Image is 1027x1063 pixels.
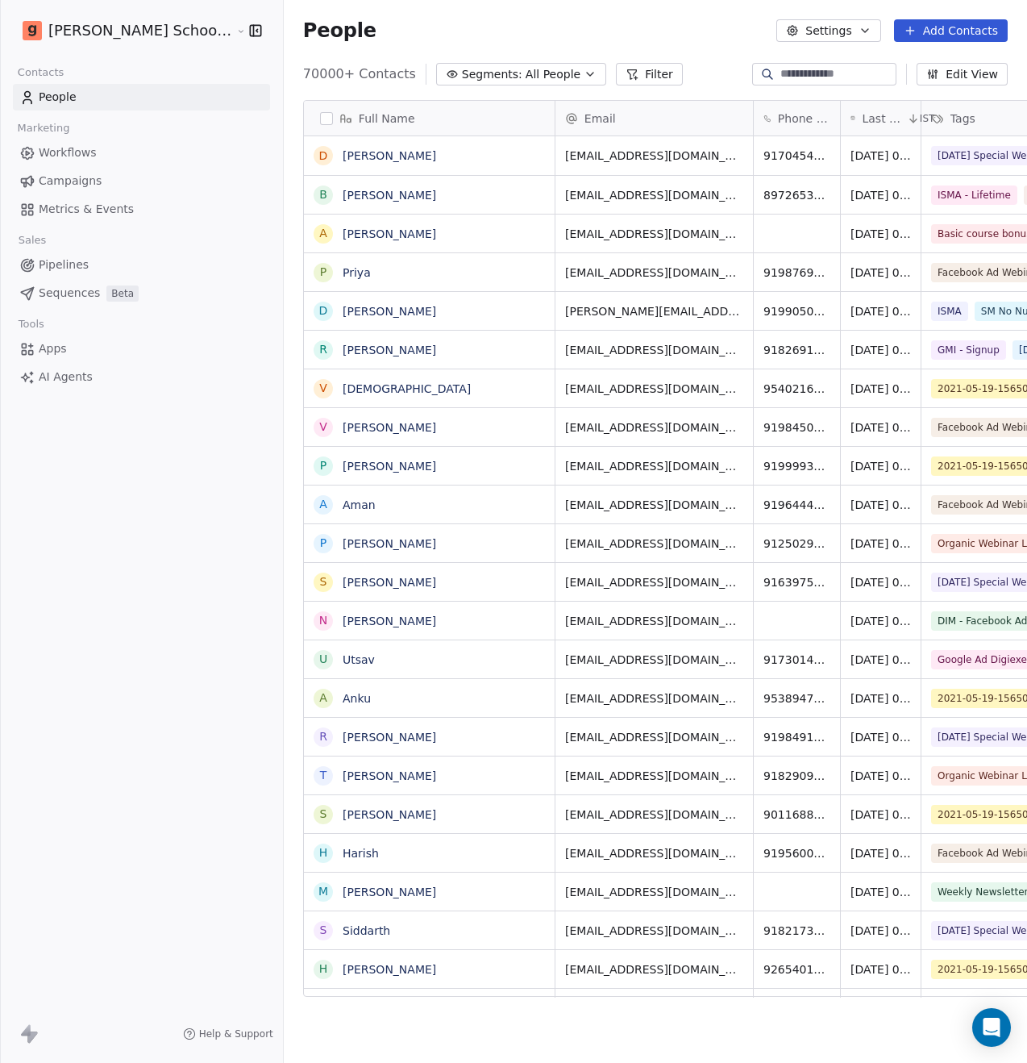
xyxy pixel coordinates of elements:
span: 919560023270 [763,845,830,861]
span: [EMAIL_ADDRESS][DOMAIN_NAME] [565,265,743,281]
span: 919999377269 [763,458,830,474]
span: ISMA [931,302,968,321]
span: Sales [11,228,53,252]
div: M [318,883,328,900]
button: [PERSON_NAME] School of Finance LLP [19,17,224,44]
span: Full Name [359,110,415,127]
span: 918217300824 [763,923,830,939]
a: Aman [343,498,376,511]
a: [PERSON_NAME] [343,963,436,976]
span: [EMAIL_ADDRESS][DOMAIN_NAME] [565,536,743,552]
span: Help & Support [199,1028,273,1040]
div: S [319,922,326,939]
a: Help & Support [183,1028,273,1040]
a: SequencesBeta [13,280,270,306]
div: P [320,457,326,474]
span: [DATE] 07:11 PM [850,652,911,668]
span: [DATE] 07:11 PM [850,613,911,629]
span: 919845095246 [763,419,830,436]
span: [DATE] 07:11 PM [850,497,911,513]
span: 912502996315 [763,536,830,552]
span: [EMAIL_ADDRESS][DOMAIN_NAME] [565,652,743,668]
a: Workflows [13,140,270,166]
div: V [319,419,327,436]
span: [EMAIL_ADDRESS][DOMAIN_NAME] [565,884,743,900]
span: [EMAIL_ADDRESS][DOMAIN_NAME] [565,226,743,242]
span: People [39,89,77,106]
span: [DATE] 07:13 PM [850,148,911,164]
span: 919876997196 [763,265,830,281]
span: [EMAIL_ADDRESS][DOMAIN_NAME] [565,613,743,629]
span: [EMAIL_ADDRESS][DOMAIN_NAME] [565,690,743,707]
div: Phone Number [754,101,840,135]
a: Utsav [343,653,375,666]
span: Phone Number [778,110,830,127]
span: [DATE] 07:12 PM [850,226,911,242]
a: [DEMOGRAPHIC_DATA] [343,382,471,395]
span: 919849112208 [763,729,830,745]
span: Sequences [39,285,100,302]
span: [DATE] 07:12 PM [850,303,911,319]
span: [EMAIL_ADDRESS][DOMAIN_NAME] [565,187,743,203]
span: 9011688062 [763,807,830,823]
a: [PERSON_NAME] [343,344,436,356]
span: [DATE] 07:12 PM [850,381,911,397]
div: v [319,380,327,397]
div: D [318,148,327,165]
a: AI Agents [13,364,270,390]
span: AI Agents [39,369,93,386]
div: R [319,728,327,745]
span: Tags [950,110,975,127]
span: 9540216444 [763,381,830,397]
span: 917045457415 [763,148,830,164]
a: Pipelines [13,252,270,278]
a: Priya [343,266,371,279]
a: Harish [343,847,379,860]
div: H [319,961,328,978]
button: Filter [616,63,683,85]
span: 918269162835 [763,342,830,358]
span: [EMAIL_ADDRESS][DOMAIN_NAME] [565,923,743,939]
span: Contacts [10,60,71,85]
span: [EMAIL_ADDRESS][DOMAIN_NAME] [565,768,743,784]
span: Pipelines [39,256,89,273]
a: [PERSON_NAME] [343,576,436,589]
div: R [319,341,327,358]
a: Apps [13,336,270,362]
span: [DATE] 07:10 PM [850,807,911,823]
span: [EMAIL_ADDRESS][DOMAIN_NAME] [565,342,743,358]
a: Anku [343,692,371,705]
span: 8972653547 [763,187,830,203]
a: [PERSON_NAME] [343,149,436,162]
span: Workflows [39,144,97,161]
div: H [319,844,328,861]
span: [EMAIL_ADDRESS][DOMAIN_NAME] [565,729,743,745]
div: a [319,225,327,242]
a: [PERSON_NAME] [343,615,436,627]
span: [DATE] 07:10 PM [850,768,911,784]
span: [DATE] 07:10 PM [850,690,911,707]
div: S [319,806,326,823]
span: GMI - Signup [931,340,1006,360]
span: Metrics & Events [39,201,134,218]
div: A [319,496,327,513]
span: [DATE] 07:11 PM [850,458,911,474]
span: [DATE] 07:10 PM [850,729,911,745]
div: Open Intercom Messenger [972,1008,1011,1047]
span: Beta [106,286,139,302]
span: [DATE] 07:12 PM [850,265,911,281]
span: Tools [11,312,51,336]
span: 70000+ Contacts [303,65,416,84]
span: ISMA - Lifetime [931,186,1017,205]
span: [EMAIL_ADDRESS][DOMAIN_NAME] [565,574,743,590]
div: Email [555,101,753,135]
a: [PERSON_NAME] [343,421,436,434]
span: [EMAIL_ADDRESS][DOMAIN_NAME] [565,381,743,397]
span: 919905055550 [763,303,830,319]
a: Campaigns [13,168,270,194]
a: [PERSON_NAME] [343,537,436,550]
span: Campaigns [39,173,102,190]
div: D [318,302,327,319]
span: 919644440441 [763,497,830,513]
div: P [320,535,326,552]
